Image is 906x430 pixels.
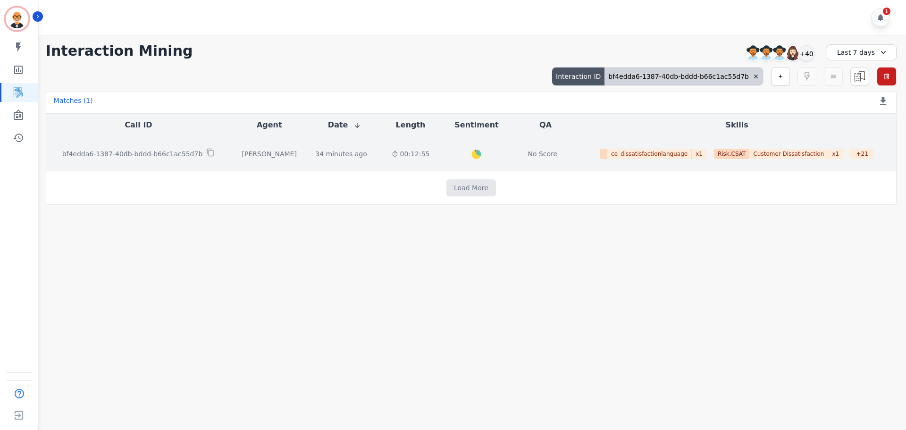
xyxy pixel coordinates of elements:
[54,96,93,109] div: Matches ( 1 )
[315,149,367,159] div: 34 minutes ago
[328,119,361,131] button: Date
[6,8,28,30] img: Bordered avatar
[604,67,763,85] div: bf4edda6-1387-40db-bddd-b66c1ac55d7b
[714,149,750,159] span: Risk,CSAT
[798,45,814,61] div: +40
[446,179,496,196] button: Load More
[257,119,282,131] button: Agent
[850,149,874,159] div: + 21
[827,44,897,60] div: Last 7 days
[62,149,203,159] p: bf4edda6-1387-40db-bddd-b66c1ac55d7b
[238,149,300,159] div: [PERSON_NAME]
[726,119,748,131] button: Skills
[883,8,890,15] div: 1
[607,149,692,159] span: ce_dissatisfactionlanguage
[396,119,426,131] button: Length
[389,149,432,159] div: 00:12:55
[749,149,828,159] span: Customer Dissatisfaction
[539,119,552,131] button: QA
[454,119,498,131] button: Sentiment
[828,149,843,159] span: x 1
[46,42,193,59] h1: Interaction Mining
[125,119,152,131] button: Call ID
[552,67,604,85] div: Interaction ID
[692,149,706,159] span: x 1
[528,149,557,159] div: No Score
